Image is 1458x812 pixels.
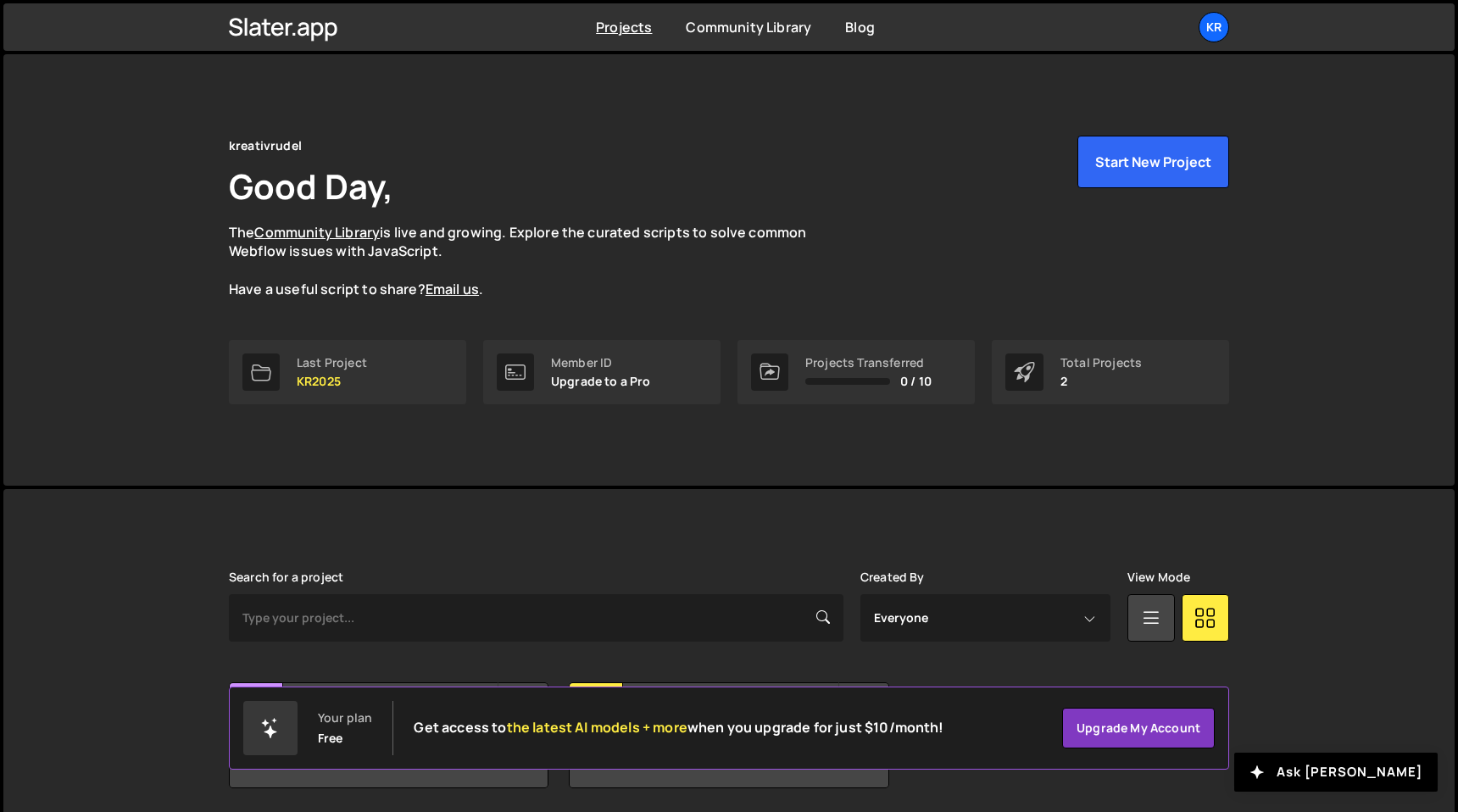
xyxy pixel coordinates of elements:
p: The is live and growing. Explore the curated scripts to solve common Webflow issues with JavaScri... [229,223,839,299]
div: Last Project [297,356,367,370]
a: Upgrade my account [1062,708,1215,748]
a: KR KR2025 Created by [EMAIL_ADDRESS][DOMAIN_NAME] 3 pages, last updated by [DATE] [569,682,888,788]
div: Free [318,731,343,745]
input: Type your project... [229,594,843,642]
label: View Mode [1127,570,1190,584]
div: Member ID [551,356,651,370]
h1: Good Day, [229,163,393,209]
button: Ask [PERSON_NAME] [1234,753,1438,792]
label: Search for a project [229,570,343,584]
h2: 53 [292,683,497,702]
p: 2 [1060,375,1142,388]
a: Community Library [254,223,380,242]
a: Last Project KR2025 [229,340,466,404]
div: 53 [230,683,283,737]
div: Projects Transferred [805,356,932,370]
div: Your plan [318,711,372,725]
div: Total Projects [1060,356,1142,370]
div: KR [570,683,623,737]
a: 53 53 Created by [EMAIL_ADDRESS][DOMAIN_NAME] 1 page, last updated by [DATE] [229,682,548,788]
a: Blog [845,18,875,36]
a: Projects [596,18,652,36]
div: kreativrudel [229,136,302,156]
a: Community Library [686,18,811,36]
p: KR2025 [297,375,367,388]
span: the latest AI models + more [507,718,687,737]
span: 0 / 10 [900,375,932,388]
a: Email us [426,280,479,298]
a: kr [1199,12,1229,42]
label: Created By [860,570,925,584]
p: Upgrade to a Pro [551,375,651,388]
h2: Get access to when you upgrade for just $10/month! [414,720,943,736]
h2: KR2025 [632,683,837,702]
button: Start New Project [1077,136,1229,188]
